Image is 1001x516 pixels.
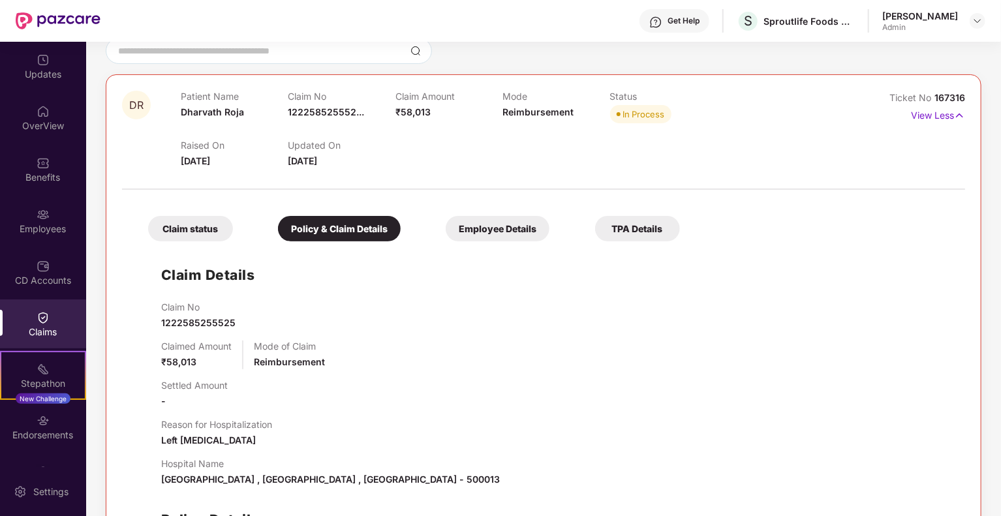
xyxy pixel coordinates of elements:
[181,155,210,166] span: [DATE]
[972,16,983,26] img: svg+xml;base64,PHN2ZyBpZD0iRHJvcGRvd24tMzJ4MzIiIHhtbG5zPSJodHRwOi8vd3d3LnczLm9yZy8yMDAwL3N2ZyIgd2...
[395,91,502,102] p: Claim Amount
[161,395,166,406] span: -
[668,16,700,26] div: Get Help
[410,46,421,56] img: svg+xml;base64,PHN2ZyBpZD0iU2VhcmNoLTMyeDMyIiB4bWxucz0iaHR0cDovL3d3dy53My5vcmcvMjAwMC9zdmciIHdpZH...
[37,311,50,324] img: svg+xml;base64,PHN2ZyBpZD0iQ2xhaW0iIHhtbG5zPSJodHRwOi8vd3d3LnczLm9yZy8yMDAwL3N2ZyIgd2lkdGg9IjIwIi...
[37,260,50,273] img: svg+xml;base64,PHN2ZyBpZD0iQ0RfQWNjb3VudHMiIGRhdGEtbmFtZT0iQ0QgQWNjb3VudHMiIHhtbG5zPSJodHRwOi8vd3...
[37,208,50,221] img: svg+xml;base64,PHN2ZyBpZD0iRW1wbG95ZWVzIiB4bWxucz0iaHR0cDovL3d3dy53My5vcmcvMjAwMC9zdmciIHdpZHRoPS...
[161,317,236,328] span: 1222585255525
[16,393,70,404] div: New Challenge
[288,155,317,166] span: [DATE]
[161,419,272,430] p: Reason for Hospitalization
[129,100,144,111] span: DR
[623,108,665,121] div: In Process
[595,216,680,241] div: TPA Details
[148,216,233,241] div: Claim status
[181,91,288,102] p: Patient Name
[288,140,395,151] p: Updated On
[763,15,855,27] div: Sproutlife Foods Private Limited
[649,16,662,29] img: svg+xml;base64,PHN2ZyBpZD0iSGVscC0zMngzMiIgeG1sbnM9Imh0dHA6Ly93d3cudzMub3JnLzIwMDAvc3ZnIiB3aWR0aD...
[161,434,256,446] span: Left [MEDICAL_DATA]
[954,108,965,123] img: svg+xml;base64,PHN2ZyB4bWxucz0iaHR0cDovL3d3dy53My5vcmcvMjAwMC9zdmciIHdpZHRoPSIxNyIgaGVpZ2h0PSIxNy...
[502,106,574,117] span: Reimbursement
[395,106,431,117] span: ₹58,013
[37,414,50,427] img: svg+xml;base64,PHN2ZyBpZD0iRW5kb3JzZW1lbnRzIiB4bWxucz0iaHR0cDovL3d3dy53My5vcmcvMjAwMC9zdmciIHdpZH...
[254,356,325,367] span: Reimbursement
[882,10,958,22] div: [PERSON_NAME]
[161,264,255,286] h1: Claim Details
[161,301,236,312] p: Claim No
[502,91,609,102] p: Mode
[744,13,752,29] span: S
[37,466,50,479] img: svg+xml;base64,PHN2ZyBpZD0iTXlfT3JkZXJzIiBkYXRhLW5hbWU9Ik15IE9yZGVycyIgeG1sbnM9Imh0dHA6Ly93d3cudz...
[14,485,27,498] img: svg+xml;base64,PHN2ZyBpZD0iU2V0dGluZy0yMHgyMCIgeG1sbnM9Imh0dHA6Ly93d3cudzMub3JnLzIwMDAvc3ZnIiB3aW...
[37,105,50,118] img: svg+xml;base64,PHN2ZyBpZD0iSG9tZSIgeG1sbnM9Imh0dHA6Ly93d3cudzMub3JnLzIwMDAvc3ZnIiB3aWR0aD0iMjAiIG...
[889,92,934,103] span: Ticket No
[29,485,72,498] div: Settings
[161,474,500,485] span: [GEOGRAPHIC_DATA] , [GEOGRAPHIC_DATA] , [GEOGRAPHIC_DATA] - 500013
[181,140,288,151] p: Raised On
[288,91,395,102] p: Claim No
[1,377,85,390] div: Stepathon
[37,363,50,376] img: svg+xml;base64,PHN2ZyB4bWxucz0iaHR0cDovL3d3dy53My5vcmcvMjAwMC9zdmciIHdpZHRoPSIyMSIgaGVpZ2h0PSIyMC...
[161,458,500,469] p: Hospital Name
[161,341,232,352] p: Claimed Amount
[911,105,965,123] p: View Less
[934,92,965,103] span: 167316
[278,216,401,241] div: Policy & Claim Details
[288,106,364,117] span: 122258525552...
[181,106,244,117] span: Dharvath Roja
[37,157,50,170] img: svg+xml;base64,PHN2ZyBpZD0iQmVuZWZpdHMiIHhtbG5zPSJodHRwOi8vd3d3LnczLm9yZy8yMDAwL3N2ZyIgd2lkdGg9Ij...
[610,91,717,102] p: Status
[161,380,228,391] p: Settled Amount
[254,341,325,352] p: Mode of Claim
[16,12,100,29] img: New Pazcare Logo
[446,216,549,241] div: Employee Details
[37,53,50,67] img: svg+xml;base64,PHN2ZyBpZD0iVXBkYXRlZCIgeG1sbnM9Imh0dHA6Ly93d3cudzMub3JnLzIwMDAvc3ZnIiB3aWR0aD0iMj...
[161,356,196,367] span: ₹58,013
[882,22,958,33] div: Admin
